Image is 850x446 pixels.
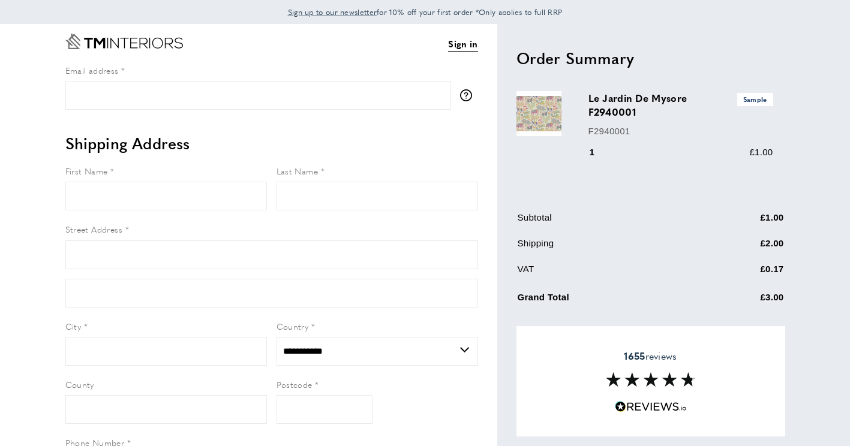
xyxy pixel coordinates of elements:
[288,7,377,17] span: Sign up to our newsletter
[288,6,377,18] a: Sign up to our newsletter
[448,37,477,52] a: Sign in
[749,147,773,157] span: £1.00
[277,378,313,390] span: Postcode
[588,145,612,159] div: 1
[701,288,784,314] td: £3.00
[65,165,108,177] span: First Name
[288,7,563,17] span: for 10% off your first order *Only applies to full RRP
[516,91,561,136] img: Le Jardin De Mysore F2940001
[277,165,319,177] span: Last Name
[65,223,123,235] span: Street Address
[624,350,677,362] span: reviews
[518,262,700,285] td: VAT
[65,132,478,154] h2: Shipping Address
[65,64,119,76] span: Email address
[65,320,82,332] span: City
[588,124,773,138] p: F2940001
[277,320,309,332] span: Country
[606,372,696,387] img: Reviews section
[624,349,645,363] strong: 1655
[701,236,784,260] td: £2.00
[615,401,687,412] img: Reviews.io 5 stars
[65,378,94,390] span: County
[737,93,773,106] span: Sample
[518,210,700,234] td: Subtotal
[518,236,700,260] td: Shipping
[460,89,478,101] button: More information
[701,210,784,234] td: £1.00
[516,47,785,69] h2: Order Summary
[65,34,183,49] a: Go to Home page
[588,91,773,119] h3: Le Jardin De Mysore F2940001
[701,262,784,285] td: £0.17
[518,288,700,314] td: Grand Total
